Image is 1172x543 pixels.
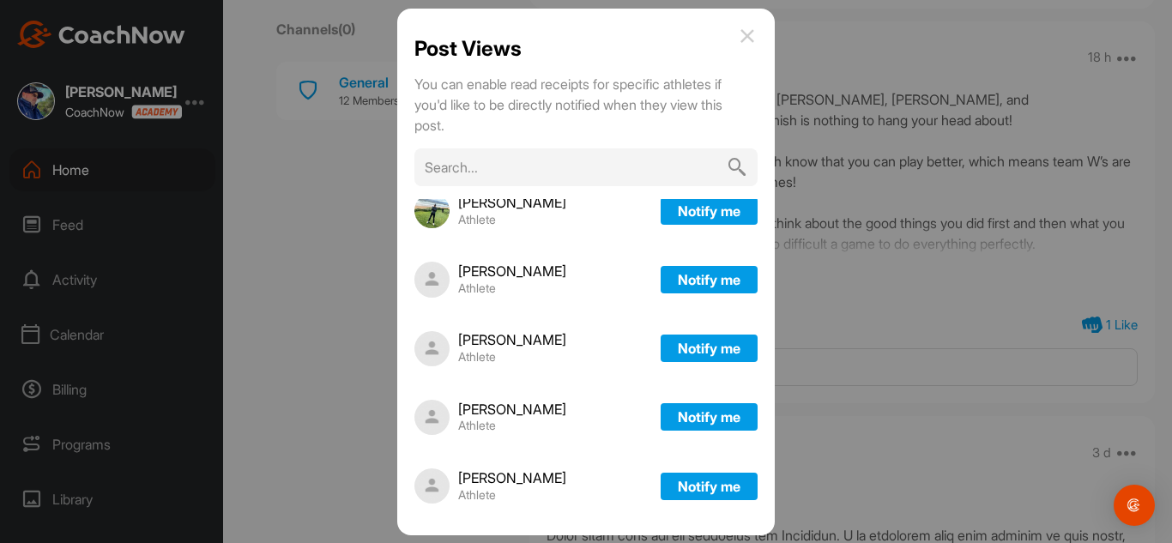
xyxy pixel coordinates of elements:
[414,193,450,228] img: avatar
[458,213,566,226] p: Athlete
[458,402,566,416] h3: [PERSON_NAME]
[414,36,522,61] h1: Post Views
[661,473,758,500] button: Notify me
[661,335,758,362] button: Notify me
[458,333,566,347] h3: [PERSON_NAME]
[661,266,758,293] button: Notify me
[661,197,758,225] button: Notify me
[458,264,566,278] h3: [PERSON_NAME]
[414,468,450,504] img: avatar
[458,196,566,209] h3: [PERSON_NAME]
[414,148,758,186] input: Search...
[737,26,758,46] img: close
[661,403,758,431] button: Notify me
[1114,485,1155,526] div: Open Intercom Messenger
[414,262,450,297] img: avatar
[458,281,566,295] p: Athlete
[458,419,566,432] p: Athlete
[414,331,450,366] img: avatar
[458,350,566,364] p: Athlete
[458,488,566,502] p: Athlete
[414,400,450,435] img: avatar
[458,471,566,485] h3: [PERSON_NAME]
[414,74,723,136] div: You can enable read receipts for specific athletes if you'd like to be directly notified when the...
